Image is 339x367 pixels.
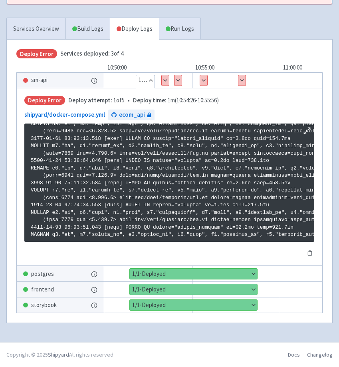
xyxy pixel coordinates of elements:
a: shipyard/docker-compose.yml [24,111,105,118]
a: Changelog [307,351,333,358]
div: 10:50:00 [104,63,192,72]
a: ecom_api [108,110,155,120]
span: • [68,96,219,105]
span: Deploy Error [16,49,57,58]
span: Deploy Error [24,96,65,105]
a: Services Overview [7,18,65,40]
span: Deploy attempt: [68,96,112,104]
div: 10:55:00 [192,63,280,72]
span: postgres [31,269,54,279]
span: sm-api [31,76,48,85]
a: Run Logs [159,18,200,40]
a: Build Logs [66,18,110,40]
a: Shipyard [48,351,69,358]
span: Deploy time: [133,96,167,104]
a: Docs [288,351,300,358]
span: 1 of 5 [68,96,125,105]
span: Services deployed: [60,50,110,57]
span: 3 of 4 [60,49,123,58]
div: Copyright © 2025 All rights reserved. [6,351,115,359]
span: frontend [31,285,54,294]
a: Deploy Logs [110,18,159,40]
span: ecom_api [119,110,145,120]
button: Maximize log window [303,127,311,135]
span: storybook [31,301,57,310]
span: 1m ( 10:54:26 - 10:55:56 ) [133,96,219,105]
